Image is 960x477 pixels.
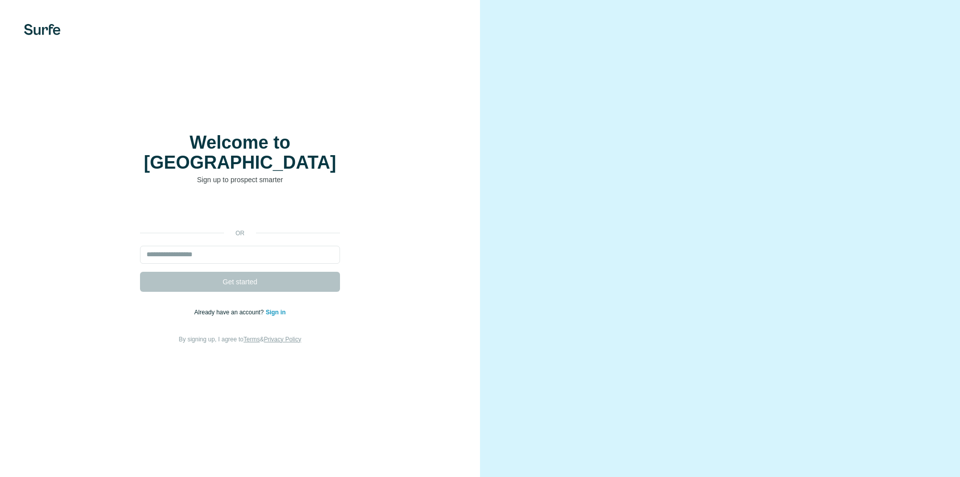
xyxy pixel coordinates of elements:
span: Already have an account? [194,309,266,316]
img: Surfe's logo [24,24,60,35]
a: Terms [243,336,260,343]
p: Sign up to prospect smarter [140,175,340,185]
a: Privacy Policy [264,336,301,343]
a: Sign in [265,309,285,316]
h1: Welcome to [GEOGRAPHIC_DATA] [140,133,340,173]
p: or [224,229,256,238]
iframe: Sign in with Google Button [135,200,345,222]
span: By signing up, I agree to & [179,336,301,343]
